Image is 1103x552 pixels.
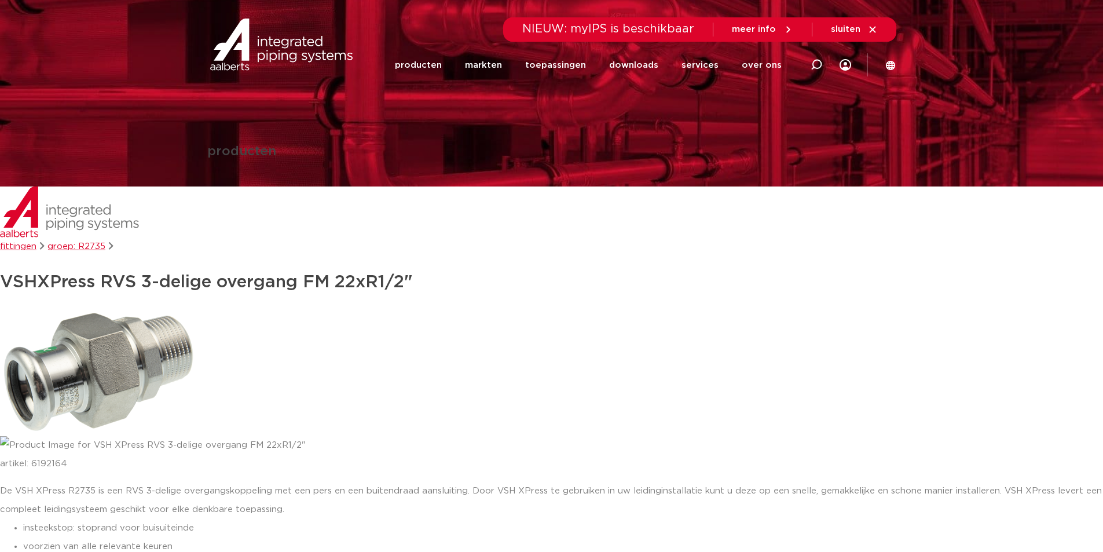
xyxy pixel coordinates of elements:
[522,23,694,35] span: NIEUW: myIPS is beschikbaar
[465,43,502,87] a: markten
[732,25,776,34] span: meer info
[742,43,782,87] a: over ons
[525,43,586,87] a: toepassingen
[681,43,719,87] a: services
[23,519,1103,538] li: insteekstop: stoprand voor buisuiteinde
[840,52,851,78] div: my IPS
[395,43,442,87] a: producten
[395,43,782,87] nav: Menu
[609,43,658,87] a: downloads
[831,25,860,34] span: sluiten
[831,24,878,35] a: sluiten
[207,145,276,159] h1: producten
[47,242,105,251] a: groep: R2735
[732,24,793,35] a: meer info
